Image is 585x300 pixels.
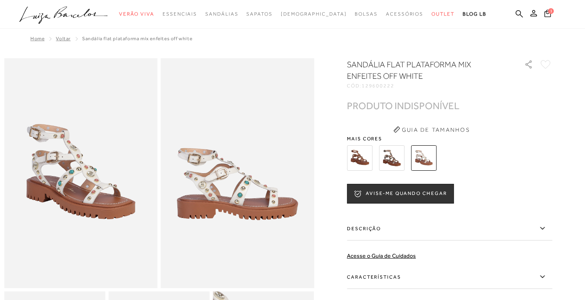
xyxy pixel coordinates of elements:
span: Outlet [431,11,454,17]
span: 1 [548,8,554,14]
div: CÓD: [347,83,511,88]
label: Características [347,265,552,289]
span: [DEMOGRAPHIC_DATA] [281,11,347,17]
h1: Sandália flat plataforma mix enfeites off white [347,59,501,82]
button: AVISE-ME QUANDO CHEGAR [347,184,454,204]
img: Sandália flat plataforma mix enfeites dourada [379,145,404,171]
a: noSubCategoriesText [246,7,272,22]
span: Sandália flat plataforma mix enfeites off white [82,36,192,41]
a: noSubCategoriesText [163,7,197,22]
button: Guia de Tamanhos [390,123,473,136]
span: Mais cores [347,136,552,141]
span: Verão Viva [119,11,154,17]
a: noSubCategoriesText [431,7,454,22]
span: 129600222 [362,83,395,89]
a: noSubCategoriesText [205,7,238,22]
img: Sandália flat plataforma mix enfeites off white [411,145,436,171]
span: Sapatos [246,11,272,17]
span: BLOG LB [463,11,486,17]
img: Sandália flat plataforma mix enfeites castanho [347,145,372,171]
span: Bolsas [355,11,378,17]
a: Acesse o Guia de Cuidados [347,252,416,259]
a: noSubCategoriesText [281,7,347,22]
img: image [161,58,314,288]
label: Descrição [347,217,552,240]
a: Voltar [56,36,71,41]
a: noSubCategoriesText [119,7,154,22]
span: Essenciais [163,11,197,17]
a: noSubCategoriesText [355,7,378,22]
button: 1 [542,9,553,20]
a: BLOG LB [463,7,486,22]
div: PRODUTO INDISPONÍVEL [347,101,459,110]
a: noSubCategoriesText [386,7,423,22]
span: Acessórios [386,11,423,17]
span: Sandálias [205,11,238,17]
img: image [4,58,158,288]
a: Home [30,36,44,41]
